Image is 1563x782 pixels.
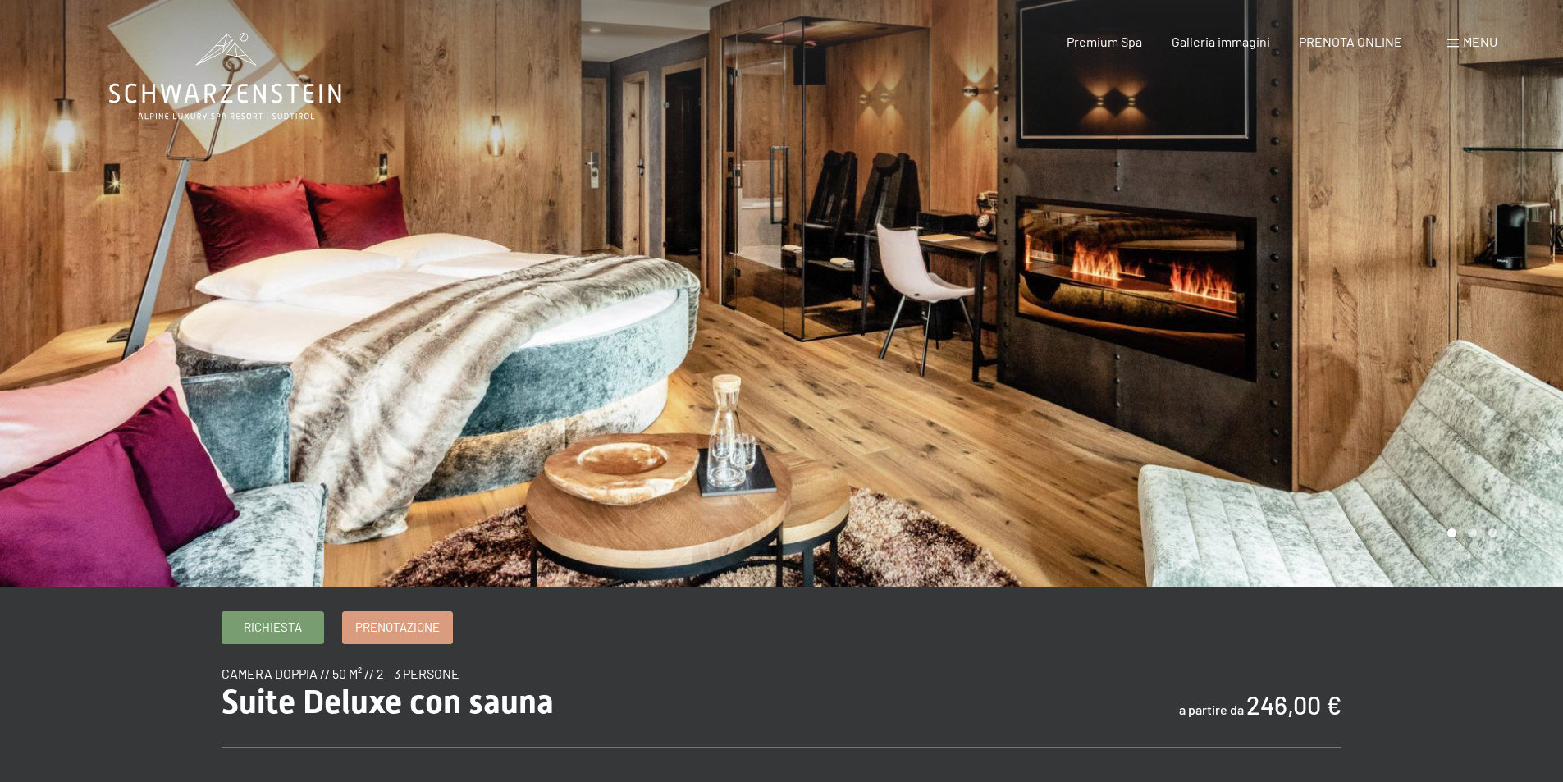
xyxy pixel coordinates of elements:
b: 246,00 € [1246,690,1341,720]
a: PRENOTA ONLINE [1299,34,1402,49]
a: Premium Spa [1067,34,1142,49]
span: Suite Deluxe con sauna [222,683,554,721]
span: camera doppia // 50 m² // 2 - 3 persone [222,665,459,681]
a: Richiesta [222,612,323,643]
span: a partire da [1179,702,1244,717]
a: Prenotazione [343,612,452,643]
span: Richiesta [244,619,302,636]
span: Menu [1463,34,1497,49]
span: Prenotazione [355,619,440,636]
a: Galleria immagini [1172,34,1270,49]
